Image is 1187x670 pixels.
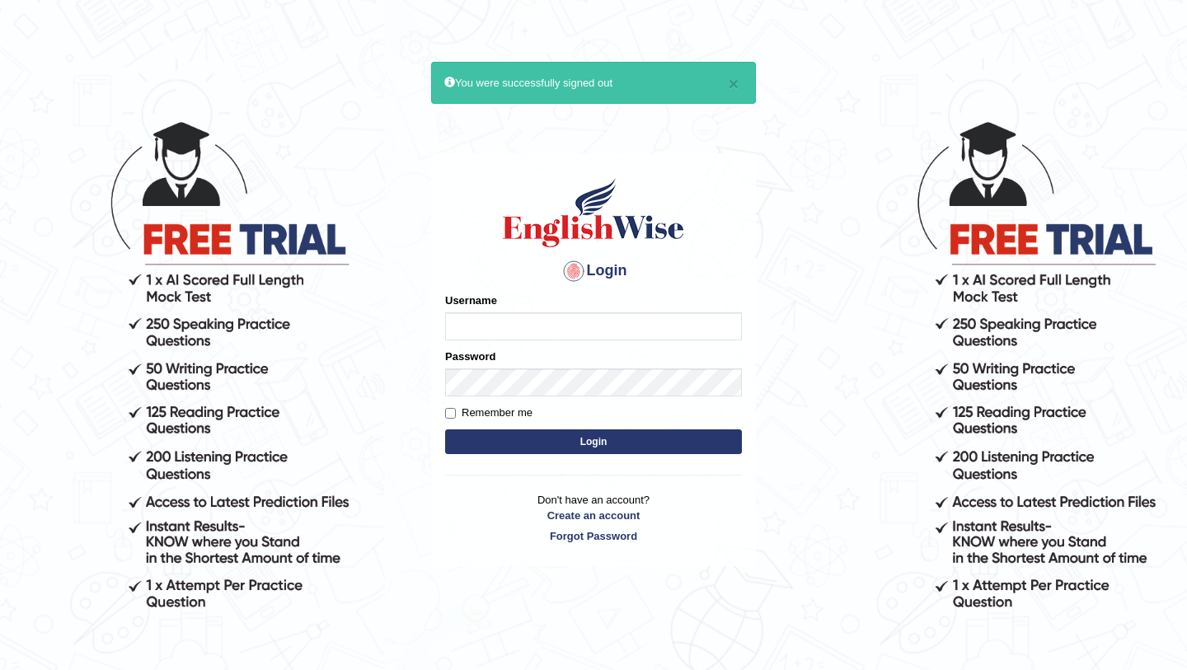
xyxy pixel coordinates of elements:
[445,349,495,364] label: Password
[500,176,687,250] img: Logo of English Wise sign in for intelligent practice with AI
[445,508,742,523] a: Create an account
[445,429,742,454] button: Login
[445,528,742,544] a: Forgot Password
[445,258,742,284] h4: Login
[445,408,456,419] input: Remember me
[445,293,497,308] label: Username
[729,75,739,92] button: ×
[431,62,756,104] div: You were successfully signed out
[445,492,742,543] p: Don't have an account?
[445,405,533,421] label: Remember me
